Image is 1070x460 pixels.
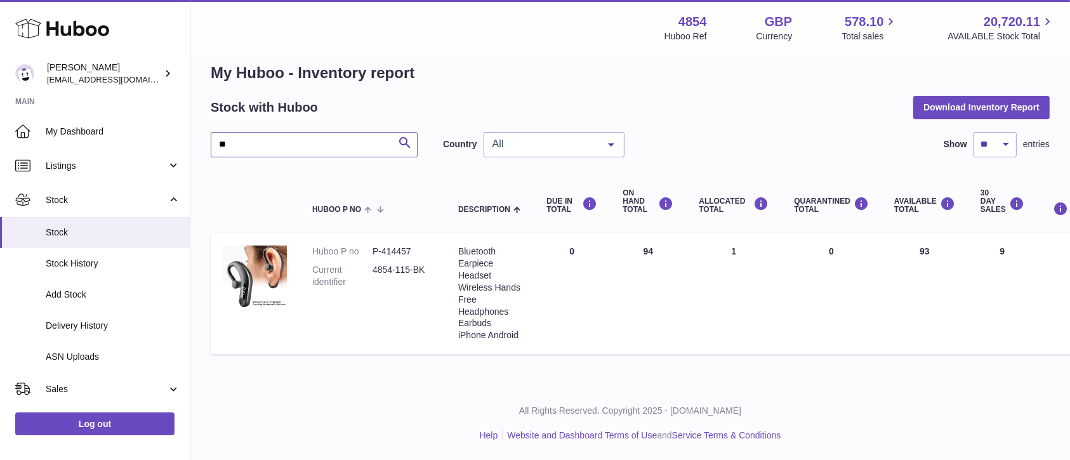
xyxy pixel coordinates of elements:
li: and [503,430,781,442]
a: 578.10 Total sales [842,13,898,43]
strong: GBP [765,13,792,30]
span: Total sales [842,30,898,43]
span: Delivery History [46,320,180,332]
span: 20,720.11 [984,13,1040,30]
span: entries [1023,138,1050,150]
div: Bluetooth Earpiece Headset Wireless Hands Free Headphones Earbuds iPhone Android [458,246,521,341]
span: 578.10 [845,13,883,30]
span: All [489,138,598,150]
td: 9 [968,233,1037,354]
button: Download Inventory Report [913,96,1050,119]
div: ON HAND Total [623,189,673,214]
span: ASN Uploads [46,351,180,363]
td: 93 [882,233,968,354]
a: Website and Dashboard Terms of Use [507,430,657,440]
dd: P-414457 [373,246,433,258]
span: Stock History [46,258,180,270]
td: 1 [686,233,781,354]
span: Stock [46,194,167,206]
label: Show [944,138,967,150]
img: product image [223,246,287,309]
div: [PERSON_NAME] [47,62,161,86]
a: 20,720.11 AVAILABLE Stock Total [948,13,1055,43]
span: AVAILABLE Stock Total [948,30,1055,43]
div: DUE IN TOTAL [546,197,597,214]
div: 30 DAY SALES [981,189,1024,214]
dd: 4854-115-BK [373,264,433,288]
p: All Rights Reserved. Copyright 2025 - [DOMAIN_NAME] [201,405,1060,417]
span: Stock [46,227,180,239]
span: Sales [46,383,167,395]
span: Description [458,206,510,214]
span: 0 [829,246,834,256]
dt: Huboo P no [312,246,373,258]
img: jimleo21@yahoo.gr [15,64,34,83]
a: Log out [15,412,175,435]
td: 0 [534,233,610,354]
a: Help [480,430,498,440]
dt: Current identifier [312,264,373,288]
div: Huboo Ref [664,30,707,43]
div: ALLOCATED Total [699,197,769,214]
a: Service Terms & Conditions [672,430,781,440]
span: Huboo P no [312,206,361,214]
h2: Stock with Huboo [211,99,318,116]
td: 94 [610,233,686,354]
label: Country [443,138,477,150]
span: My Dashboard [46,126,180,138]
div: AVAILABLE Total [894,197,955,214]
strong: 4854 [678,13,707,30]
span: Listings [46,160,167,172]
h1: My Huboo - Inventory report [211,63,1050,83]
div: QUARANTINED Total [794,197,869,214]
span: Add Stock [46,289,180,301]
span: [EMAIL_ADDRESS][DOMAIN_NAME] [47,74,187,84]
div: Currency [756,30,793,43]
